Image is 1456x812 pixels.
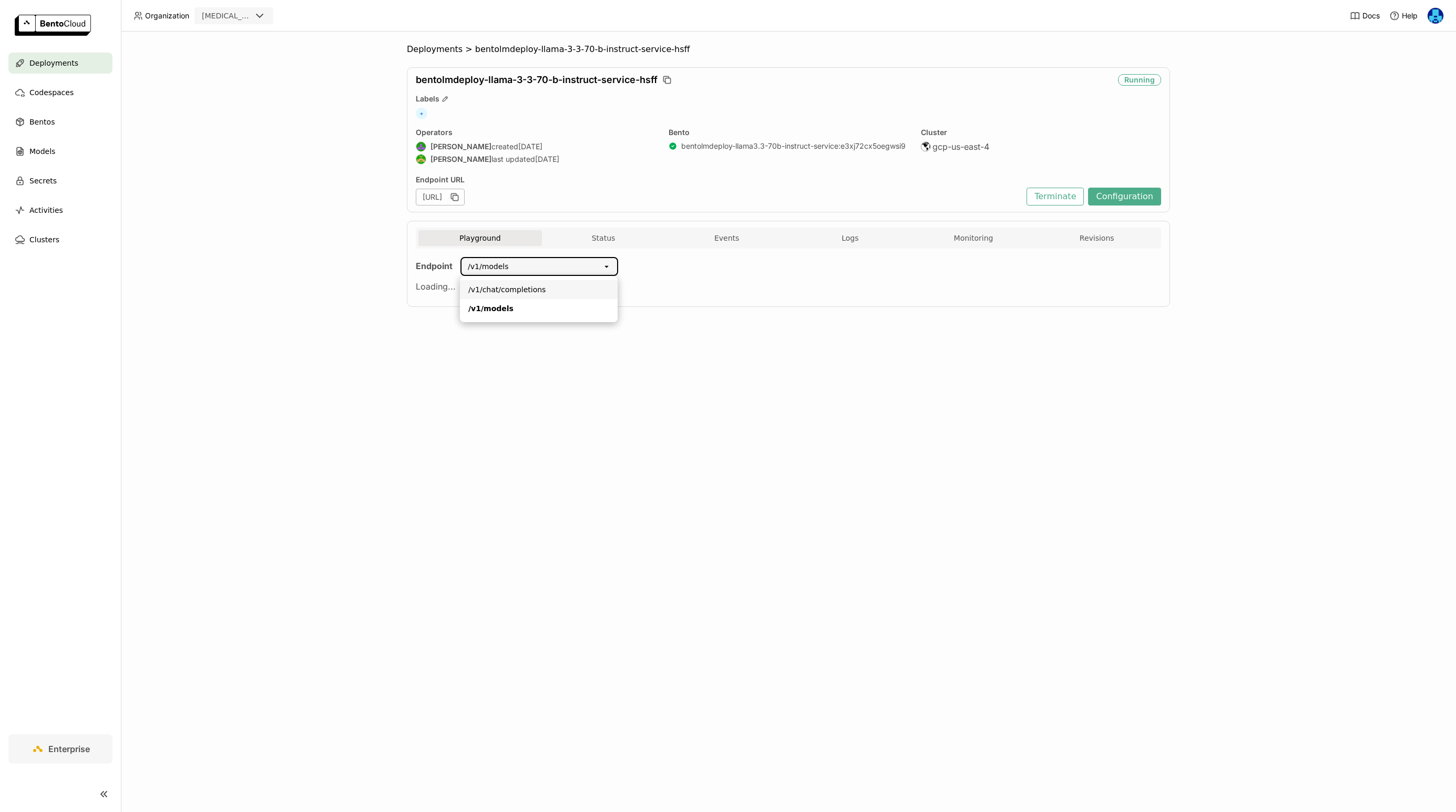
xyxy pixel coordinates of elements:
input: Selected revia. [252,11,253,22]
a: Bentos [8,111,112,132]
a: Secrets [8,170,112,191]
span: > [463,44,475,55]
svg: open [602,262,611,271]
span: Activities [29,204,63,217]
span: Clusters [29,233,59,246]
div: /v1/models [468,303,609,314]
img: Steve Guo [416,155,426,164]
img: Yi Guo [1428,8,1443,24]
nav: Breadcrumbs navigation [407,44,1170,55]
img: Shenyang Zhao [416,142,426,151]
button: Events [665,230,788,246]
button: Monitoring [912,230,1035,246]
div: Bento [669,128,909,137]
img: logo [15,15,91,36]
span: Bentos [29,116,55,128]
button: Configuration [1088,188,1161,205]
span: Models [29,145,55,158]
span: Docs [1362,11,1380,20]
strong: Endpoint [416,261,453,271]
a: Codespaces [8,82,112,103]
a: Docs [1350,11,1380,21]
span: Secrets [29,174,57,187]
button: Status [542,230,665,246]
div: Help [1389,11,1418,21]
a: Enterprise [8,734,112,764]
a: Activities [8,200,112,221]
a: Deployments [8,53,112,74]
button: Terminate [1027,188,1084,205]
div: last updated [416,154,656,165]
a: bentolmdeploy-llama3.3-70b-instruct-service:e3xj72cx5oegwsi9 [681,141,906,151]
span: bentolmdeploy-llama-3-3-70-b-instruct-service-hsff [416,74,658,86]
div: [MEDICAL_DATA] [202,11,251,21]
button: Playground [418,230,542,246]
a: Clusters [8,229,112,250]
input: Selected /v1/models. [510,261,511,272]
span: [DATE] [518,142,542,151]
strong: [PERSON_NAME] [430,142,491,151]
span: Enterprise [48,744,90,754]
div: /v1/chat/completions [468,284,609,295]
span: Codespaces [29,86,74,99]
div: Cluster [921,128,1161,137]
ul: Menu [460,276,618,322]
a: Models [8,141,112,162]
div: Labels [416,94,1161,104]
button: Logs [788,230,912,246]
div: Loading... [416,281,1161,292]
strong: [PERSON_NAME] [430,155,491,164]
span: Organization [145,11,189,20]
span: + [416,108,427,119]
div: /v1/models [468,261,509,272]
div: Operators [416,128,656,137]
span: bentolmdeploy-llama-3-3-70-b-instruct-service-hsff [475,44,690,55]
div: Endpoint URL [416,175,1021,184]
span: Deployments [29,57,78,69]
div: created [416,141,656,152]
span: Deployments [407,44,463,55]
button: Revisions [1035,230,1158,246]
div: Running [1118,74,1161,86]
span: [DATE] [535,155,559,164]
span: gcp-us-east-4 [932,141,989,152]
span: Help [1402,11,1418,20]
div: [URL] [416,189,465,205]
